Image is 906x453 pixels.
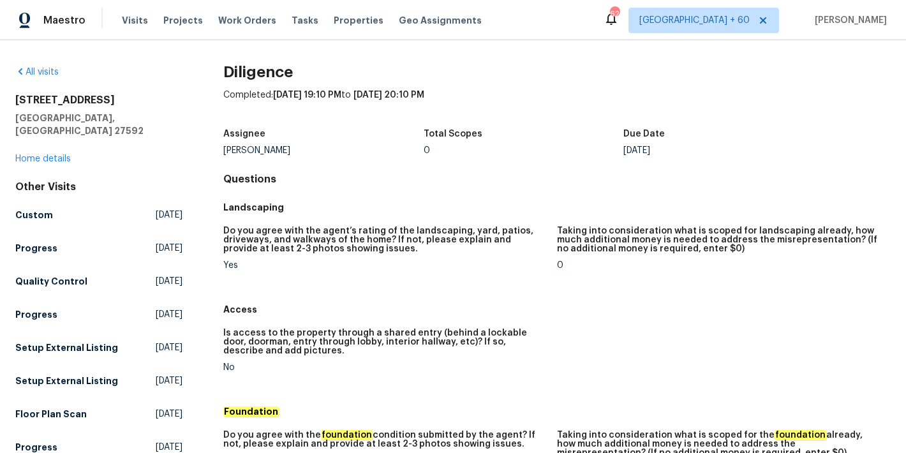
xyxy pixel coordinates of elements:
[43,14,85,27] span: Maestro
[15,237,182,260] a: Progress[DATE]
[15,94,182,107] h2: [STREET_ADDRESS]
[223,329,547,355] h5: Is access to the property through a shared entry (behind a lockable door, doorman, entry through ...
[223,303,891,316] h5: Access
[223,89,891,122] div: Completed: to
[775,430,826,440] em: foundation
[223,363,547,372] div: No
[334,14,383,27] span: Properties
[15,403,182,426] a: Floor Plan Scan[DATE]
[557,261,880,270] div: 0
[156,242,182,255] span: [DATE]
[15,369,182,392] a: Setup External Listing[DATE]
[15,336,182,359] a: Setup External Listing[DATE]
[156,308,182,321] span: [DATE]
[223,146,424,155] div: [PERSON_NAME]
[557,226,880,253] h5: Taking into consideration what is scoped for landscaping already, how much additional money is ne...
[424,146,624,155] div: 0
[15,204,182,226] a: Custom[DATE]
[810,14,887,27] span: [PERSON_NAME]
[15,375,118,387] h5: Setup External Listing
[623,130,665,138] h5: Due Date
[223,66,891,78] h2: Diligence
[273,91,341,100] span: [DATE] 19:10 PM
[15,308,57,321] h5: Progress
[15,209,53,221] h5: Custom
[156,408,182,420] span: [DATE]
[163,14,203,27] span: Projects
[15,242,57,255] h5: Progress
[156,375,182,387] span: [DATE]
[15,68,59,77] a: All visits
[321,430,373,440] em: foundation
[15,408,87,420] h5: Floor Plan Scan
[15,154,71,163] a: Home details
[223,130,265,138] h5: Assignee
[15,181,182,193] div: Other Visits
[639,14,750,27] span: [GEOGRAPHIC_DATA] + 60
[156,341,182,354] span: [DATE]
[610,8,619,20] div: 620
[223,226,547,253] h5: Do you agree with the agent’s rating of the landscaping, yard, patios, driveways, and walkways of...
[156,275,182,288] span: [DATE]
[623,146,824,155] div: [DATE]
[223,201,891,214] h5: Landscaping
[156,209,182,221] span: [DATE]
[223,406,279,417] em: Foundation
[15,275,87,288] h5: Quality Control
[122,14,148,27] span: Visits
[223,431,547,449] h5: Do you agree with the condition submitted by the agent? If not, please explain and provide at lea...
[15,270,182,293] a: Quality Control[DATE]
[15,112,182,137] h5: [GEOGRAPHIC_DATA], [GEOGRAPHIC_DATA] 27592
[15,341,118,354] h5: Setup External Listing
[353,91,424,100] span: [DATE] 20:10 PM
[223,173,891,186] h4: Questions
[218,14,276,27] span: Work Orders
[15,303,182,326] a: Progress[DATE]
[223,261,547,270] div: Yes
[292,16,318,25] span: Tasks
[424,130,482,138] h5: Total Scopes
[399,14,482,27] span: Geo Assignments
